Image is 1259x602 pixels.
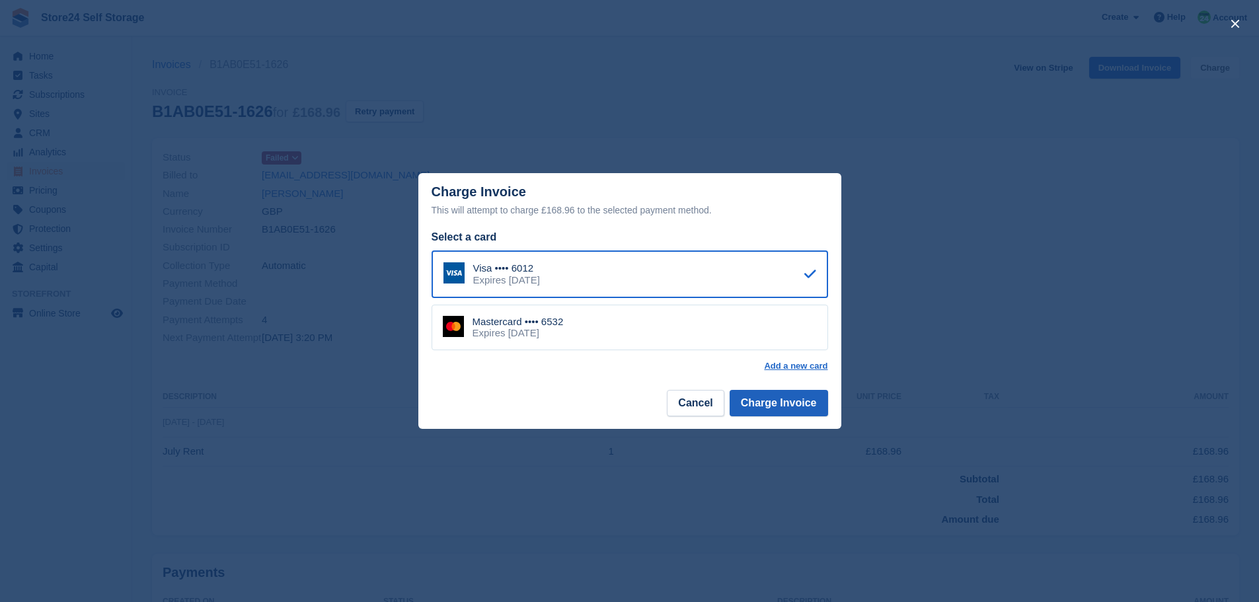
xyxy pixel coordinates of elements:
[473,327,564,339] div: Expires [DATE]
[473,262,540,274] div: Visa •••• 6012
[432,184,828,218] div: Charge Invoice
[667,390,724,416] button: Cancel
[443,262,465,283] img: Visa Logo
[432,202,828,218] div: This will attempt to charge £168.96 to the selected payment method.
[730,390,828,416] button: Charge Invoice
[432,229,828,245] div: Select a card
[473,274,540,286] div: Expires [DATE]
[473,316,564,328] div: Mastercard •••• 6532
[443,316,464,337] img: Mastercard Logo
[764,361,827,371] a: Add a new card
[1225,13,1246,34] button: close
